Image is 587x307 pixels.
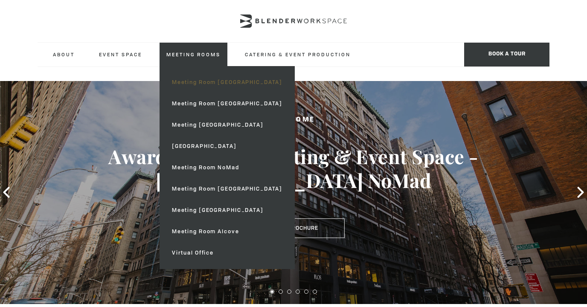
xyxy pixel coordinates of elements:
[165,136,289,157] a: [GEOGRAPHIC_DATA]
[464,43,549,67] span: Book a tour
[165,157,289,178] a: Meeting Room NoMad
[165,93,289,114] a: Meeting Room [GEOGRAPHIC_DATA]
[165,242,289,264] a: Virtual Office
[165,200,289,221] a: Meeting [GEOGRAPHIC_DATA]
[46,43,81,66] a: About
[242,218,344,238] a: Event Brochure
[165,221,289,242] a: Meeting Room Alcove
[165,114,289,136] a: Meeting [GEOGRAPHIC_DATA]
[165,178,289,200] a: Meeting Room [GEOGRAPHIC_DATA]
[92,43,149,66] a: Event Space
[160,43,227,66] a: Meeting Rooms
[165,72,289,93] a: Meeting Room [GEOGRAPHIC_DATA]
[29,115,558,125] h2: Welcome
[238,43,357,66] a: Catering & Event Production
[29,145,558,192] h3: Award-winning Meeting & Event Space - [GEOGRAPHIC_DATA] NoMad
